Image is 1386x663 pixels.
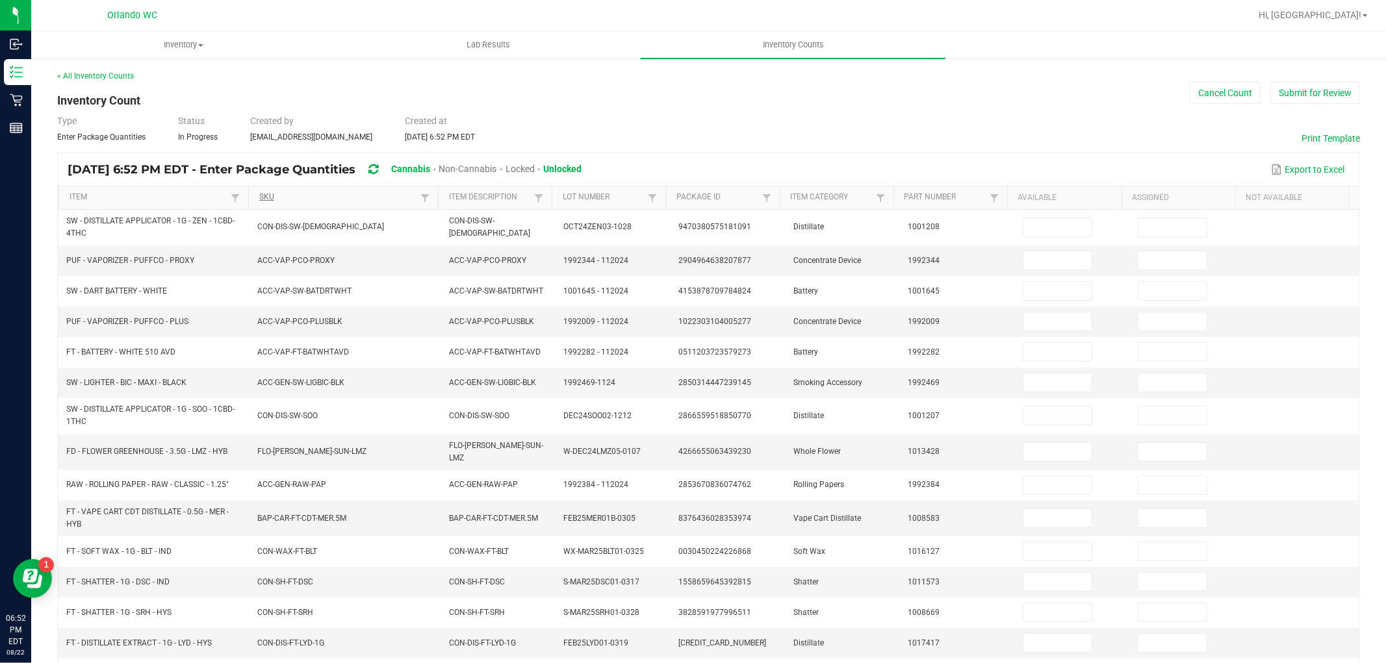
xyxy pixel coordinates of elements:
[678,577,751,586] span: 1558659645392815
[449,192,532,203] a: Item DescriptionSortable
[6,612,25,647] p: 06:52 PM EDT
[66,256,194,265] span: PUF - VAPORIZER - PUFFCO - PROXY
[873,190,888,206] a: Filter
[678,547,751,556] span: 0030450224226868
[258,447,367,456] span: FLO-[PERSON_NAME]-SUN-LMZ
[449,638,516,647] span: CON-DIS-FT-LYD-1G
[908,447,940,456] span: 1013428
[31,31,336,58] a: Inventory
[678,447,751,456] span: 4266655063439230
[793,378,862,387] span: Smoking Accessory
[1190,82,1261,104] button: Cancel Count
[449,216,530,238] span: CON-DIS-SW-[DEMOGRAPHIC_DATA]
[908,411,940,420] span: 1001207
[449,378,536,387] span: ACC-GEN-SW-LIGBIC-BLK
[6,647,25,657] p: 08/22
[258,378,345,387] span: ACC-GEN-SW-LIGBIC-BLK
[449,256,526,265] span: ACC-VAP-PCO-PROXY
[57,71,134,81] a: < All Inventory Counts
[745,39,841,51] span: Inventory Counts
[564,514,636,523] span: FEB25MER01B-0305
[250,116,294,126] span: Created by
[793,547,825,556] span: Soft Wax
[564,286,629,295] span: 1001645 - 112024
[908,608,940,617] span: 1008669
[1259,10,1361,20] span: Hi, [GEOGRAPHIC_DATA]!
[66,507,229,529] span: FT - VAPE CART CDT DISTILLATE - 0.5G - MER - HYB
[391,164,430,174] span: Cannabis
[258,317,343,326] span: ACC-VAP-PCO-PLUSBLK
[678,638,766,647] span: [CREDIT_CARD_NUMBER]
[908,638,940,647] span: 1017417
[564,317,629,326] span: 1992009 - 112024
[564,411,632,420] span: DEC24SOO02-1212
[676,192,759,203] a: Package IdSortable
[108,10,158,21] span: Orlando WC
[258,256,335,265] span: ACC-VAP-PCO-PROXY
[1302,132,1360,145] button: Print Template
[564,447,641,456] span: W-DEC24LMZ05-0107
[258,608,314,617] span: CON-SH-FT-SRH
[908,222,940,231] span: 1001208
[227,190,243,206] a: Filter
[449,286,543,295] span: ACC-VAP-SW-BATDRTWHT
[908,514,940,523] span: 1008583
[678,378,751,387] span: 2850314447239145
[543,164,582,174] span: Unlocked
[790,192,873,203] a: Item CategorySortable
[678,222,751,231] span: 9470380575181091
[258,514,347,523] span: BAP-CAR-FT-CDT-MER.5M
[258,577,314,586] span: CON-SH-FT-DSC
[66,317,188,326] span: PUF - VAPORIZER - PUFFCO - PLUS
[250,132,372,142] span: [EMAIL_ADDRESS][DOMAIN_NAME]
[10,121,23,134] inline-svg: Reports
[449,480,518,489] span: ACC-GEN-RAW-PAP
[564,577,640,586] span: S-MAR25DSC01-0317
[506,164,535,174] span: Locked
[405,116,447,126] span: Created at
[66,378,186,387] span: SW - LIGHTER - BIC - MAXI - BLACK
[1235,186,1349,210] th: Not Available
[258,222,385,231] span: CON-DIS-SW-[DEMOGRAPHIC_DATA]
[793,286,818,295] span: Battery
[66,638,212,647] span: FT - DISTILLATE EXTRACT - 1G - LYD - HYS
[793,608,819,617] span: Shatter
[908,577,940,586] span: 1011573
[531,190,546,206] a: Filter
[66,405,235,426] span: SW - DISTILLATE APPLICATOR - 1G - SOO - 1CBD-1THC
[449,317,534,326] span: ACC-VAP-PCO-PLUSBLK
[793,317,861,326] span: Concentrate Device
[641,31,945,58] a: Inventory Counts
[178,132,218,142] span: In Progress
[1122,186,1235,210] th: Assigned
[66,216,235,238] span: SW - DISTILLATE APPLICATOR - 1G - ZEN - 1CBD-4THC
[564,480,629,489] span: 1992384 - 112024
[66,480,229,489] span: RAW - ROLLING PAPER - RAW - CLASSIC - 1.25"
[449,608,505,617] span: CON-SH-FT-SRH
[759,190,775,206] a: Filter
[564,638,629,647] span: FEB25LYD01-0319
[678,608,751,617] span: 3828591977996511
[1270,82,1360,104] button: Submit for Review
[908,378,940,387] span: 1992469
[66,547,172,556] span: FT - SOFT WAX - 1G - BLT - IND
[908,256,940,265] span: 1992344
[678,256,751,265] span: 2904964638207877
[449,514,538,523] span: BAP-CAR-FT-CDT-MER.5M
[645,190,660,206] a: Filter
[13,559,52,598] iframe: Resource center
[417,190,433,206] a: Filter
[449,547,509,556] span: CON-WAX-FT-BLT
[793,347,818,357] span: Battery
[38,557,54,573] iframe: Resource center unread badge
[678,286,751,295] span: 4153878709784824
[908,317,940,326] span: 1992009
[908,480,940,489] span: 1992384
[905,192,987,203] a: Part NumberSortable
[258,286,352,295] span: ACC-VAP-SW-BATDRTWHT
[449,441,543,462] span: FLO-[PERSON_NAME]-SUN-LMZ
[66,447,227,456] span: FD - FLOWER GREENHOUSE - 3.5G - LMZ - HYB
[57,116,77,126] span: Type
[564,378,616,387] span: 1992469-1124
